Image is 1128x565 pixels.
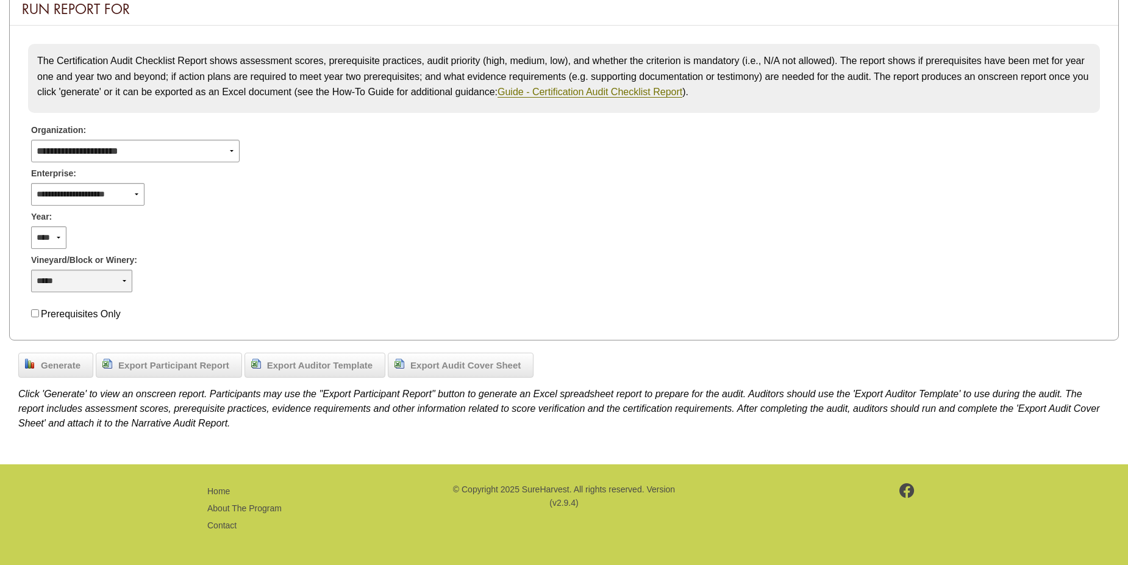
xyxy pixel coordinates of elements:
img: page_excel.png [251,359,261,369]
span: Year: [31,211,52,223]
p: © Copyright 2025 SureHarvest. All rights reserved. Version (v2.9.4) [451,483,677,510]
a: Generate [18,353,93,378]
a: Home [207,486,230,496]
img: page_excel.png [102,359,112,369]
label: Prerequisites Only [41,309,121,319]
a: Export Participant Report [96,353,242,378]
span: Export Participant Report [112,359,235,373]
span: Export Auditor Template [261,359,379,373]
span: Export Audit Cover Sheet [404,359,527,373]
p: The Certification Audit Checklist Report shows assessment scores, prerequisite practices, audit p... [37,53,1091,100]
a: Contact [207,520,237,530]
span: Generate [35,359,87,373]
a: Export Auditor Template [245,353,385,378]
div: Click 'Generate' to view an onscreen report. Participants may use the "Export Participant Report"... [18,381,1110,431]
a: Guide - Certification Audit Checklist Report [498,87,682,98]
a: Export Audit Cover Sheet [388,353,534,378]
a: About The Program [207,503,282,513]
img: footer-facebook.png [899,483,915,498]
span: Enterprise: [31,167,76,180]
img: page_excel.png [394,359,404,369]
span: Organization: [31,124,86,137]
img: chart_bar.png [25,359,35,369]
span: Vineyard/Block or Winery: [31,254,137,267]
